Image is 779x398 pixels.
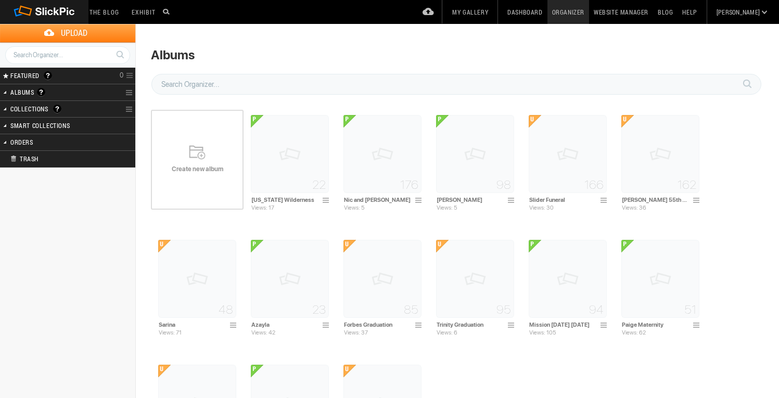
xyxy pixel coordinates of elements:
span: 176 [400,181,418,189]
img: pix.gif [621,240,699,318]
input: Search photos on SlickPic... [161,5,174,18]
span: FEATURED [7,71,40,80]
span: Create new album [151,165,244,173]
u: <b>Public Album</b> [251,240,263,252]
span: Views: 6 [437,329,457,336]
img: pix.gif [251,115,329,193]
img: pix.gif [436,240,514,318]
input: Kiely [436,195,505,204]
img: pix.gif [529,240,607,318]
h2: Trash [10,151,107,166]
img: pix.gif [436,115,514,193]
u: <b>Public Album</b> [251,365,263,377]
input: Search Organizer... [5,46,130,64]
h2: Collections [10,101,98,117]
h2: Smart Collections [10,118,98,133]
span: Views: 71 [159,329,182,336]
img: pix.gif [251,240,329,318]
img: pix.gif [343,240,422,318]
u: <b>Public Album</b> [343,115,356,127]
span: 51 [684,305,696,314]
span: Views: 5 [437,204,457,211]
span: Views: 62 [622,329,646,336]
span: 98 [496,181,511,189]
u: <b>Unlisted Album</b> [343,240,356,252]
u: <b>Unlisted Album</b> [529,115,541,127]
input: Search Organizer... [151,74,761,95]
span: 162 [678,181,696,189]
img: pix.gif [158,240,236,318]
img: pix.gif [529,115,607,193]
span: Views: 37 [344,329,368,336]
u: <b>Unlisted Album</b> [343,365,356,377]
input: Forbes Graduation [343,320,412,329]
u: <b>Public Album</b> [436,115,449,127]
span: 166 [584,181,604,189]
u: <b>Unlisted Album</b> [158,240,171,252]
img: pix.gif [343,115,422,193]
span: 22 [312,181,326,189]
span: 23 [312,305,326,314]
span: Views: 5 [344,204,364,211]
span: Views: 17 [251,204,274,211]
input: Nic and Sarina [343,195,412,204]
span: Views: 105 [529,329,556,336]
div: Albums [151,48,195,62]
input: Azayla [251,320,320,329]
u: <b>Unlisted Album</b> [621,115,634,127]
input: Mission Easter Carnival [529,320,597,329]
h2: Orders [10,134,98,150]
u: <b>Public Album</b> [251,115,263,127]
input: Sarina [158,320,227,329]
span: Views: 42 [251,329,275,336]
u: <b>Public Album</b> [529,240,541,252]
span: 94 [589,305,604,314]
span: 95 [496,305,511,314]
u: <b>Public Album</b> [621,240,634,252]
input: Wyoming Wilderness [251,195,320,204]
span: Views: 36 [622,204,646,211]
a: Search [110,46,130,63]
span: Upload [12,24,135,42]
h2: Albums [10,84,98,100]
u: <b>Unlisted Album</b> [158,365,171,377]
img: pix.gif [621,115,699,193]
span: 85 [404,305,418,314]
input: Slider Funeral [529,195,597,204]
span: 48 [219,305,233,314]
input: Reynolds 55th Anniversary Family Party [621,195,690,204]
a: Collection Options [125,102,135,117]
span: Views: 30 [529,204,554,211]
input: Paige Maternity [621,320,690,329]
input: Trinity Graduation [436,320,505,329]
u: <b>Unlisted Album</b> [436,240,449,252]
